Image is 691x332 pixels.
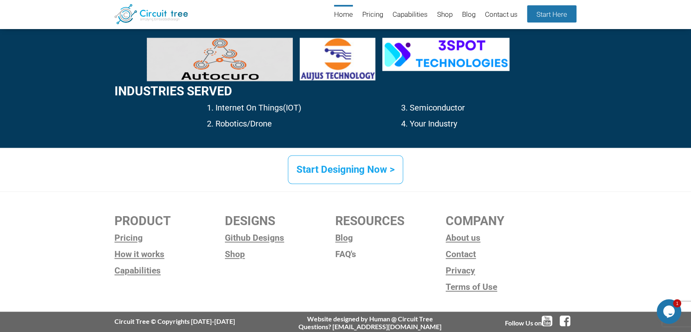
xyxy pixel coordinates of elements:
[446,264,556,277] a: Privacy
[225,248,335,260] a: Shop
[401,102,577,114] p: 3. Semiconductor
[114,4,188,24] img: Circuit Tree
[505,314,577,327] div: Follow Us on
[446,281,556,293] a: Terms of Use
[114,232,225,244] a: Pricing
[335,214,446,228] h2: RESOURCES
[401,118,577,130] p: 4. Your Industry
[207,118,336,130] p: 2. Robotics/Drone
[334,5,353,25] a: Home
[114,84,577,98] h2: Industries Served
[437,5,453,25] a: Shop
[114,317,235,325] div: Circuit Tree © Copyrights [DATE]-[DATE]
[657,299,683,324] iframe: chat widget
[114,16,577,30] h2: Our Partners
[462,5,476,25] a: Blog
[527,5,577,23] a: Start Here
[485,5,518,25] a: Contact us
[114,248,225,260] a: How it works
[207,102,336,114] p: 1. Internet On Things(IOT)
[298,314,442,330] div: Website designed by Human @ Circuit Tree Questions? [EMAIL_ADDRESS][DOMAIN_NAME]
[225,232,335,244] a: Github Designs
[288,155,403,184] a: Start Designing Now >
[446,232,556,244] a: About us
[335,232,446,244] a: Blog
[446,214,556,228] h2: COMPANY
[362,5,383,25] a: Pricing
[114,264,225,277] a: Capabilities
[335,248,446,260] a: FAQ's
[114,214,225,228] h2: PRODUCT
[225,214,335,228] h2: DESIGNS
[446,248,556,260] a: Contact
[393,5,428,25] a: Capabilities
